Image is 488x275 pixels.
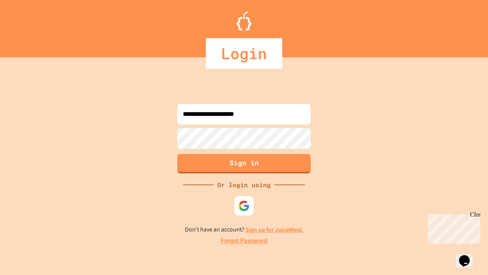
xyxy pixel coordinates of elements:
a: Forgot Password [221,236,267,246]
a: Sign up for JuiceMind. [246,226,303,234]
img: google-icon.svg [238,200,250,212]
div: Login [206,38,282,69]
div: Chat with us now!Close [3,3,53,49]
p: Don't have an account? [185,225,303,235]
img: Logo.svg [236,11,252,31]
div: Or login using [213,180,274,189]
iframe: chat widget [456,244,480,267]
button: Sign in [177,154,311,173]
iframe: chat widget [425,211,480,244]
